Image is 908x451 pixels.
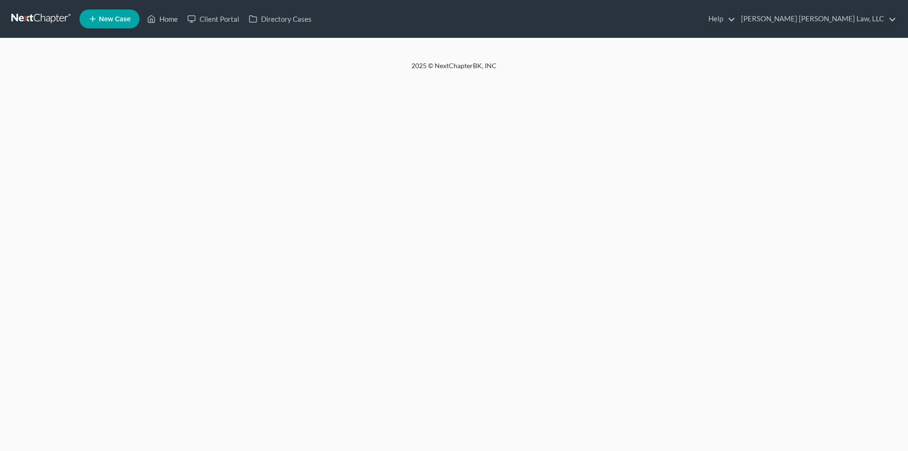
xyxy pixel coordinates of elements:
a: Home [142,10,183,27]
a: [PERSON_NAME] [PERSON_NAME] Law, LLC [736,10,896,27]
a: Help [704,10,735,27]
div: 2025 © NextChapterBK, INC [184,61,724,78]
a: Directory Cases [244,10,316,27]
a: Client Portal [183,10,244,27]
new-legal-case-button: New Case [79,9,140,28]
